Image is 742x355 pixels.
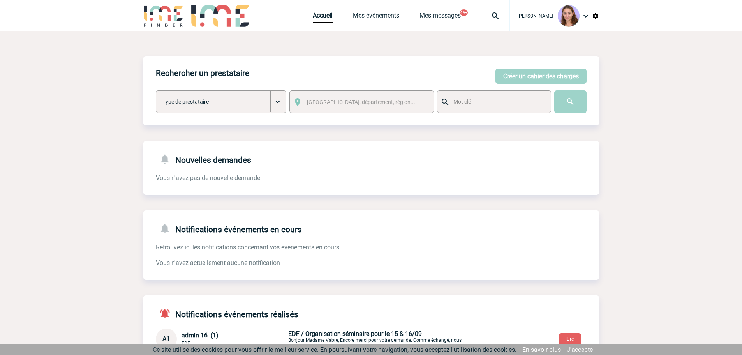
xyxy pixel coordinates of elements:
[156,244,341,251] span: Retrouvez ici les notifications concernant vos évenements en cours.
[451,97,544,107] input: Mot clé
[554,90,587,113] input: Submit
[156,223,302,234] h4: Notifications événements en cours
[567,346,593,353] a: J'accepte
[518,13,553,19] span: [PERSON_NAME]
[156,335,471,342] a: A1 admin 16 (1) EDF EDF / Organisation séminaire pour le 15 & 16/09Bonjour Madame Vabre, Encore m...
[156,154,251,165] h4: Nouvelles demandes
[156,69,249,78] h4: Rechercher un prestataire
[419,12,461,23] a: Mes messages
[288,330,471,348] p: Bonjour Madame Vabre, Encore merci pour votre demande. Comme échangé, nous sommes au regret de ne...
[156,259,280,267] span: Vous n'avez actuellement aucune notification
[460,9,468,16] button: 99+
[307,99,415,105] span: [GEOGRAPHIC_DATA], département, région...
[156,329,599,350] div: Conversation privée : Client - Agence
[553,335,587,342] a: Lire
[156,308,298,319] h4: Notifications événements réalisés
[313,12,333,23] a: Accueil
[159,223,175,234] img: notifications-24-px-g.png
[143,5,184,27] img: IME-Finder
[522,346,561,353] a: En savoir plus
[156,174,260,182] span: Vous n'avez pas de nouvelle demande
[159,308,175,319] img: notifications-active-24-px-r.png
[159,154,175,165] img: notifications-24-px-g.png
[182,332,219,339] span: admin 16 (1)
[353,12,399,23] a: Mes événements
[558,5,580,27] img: 101030-1.png
[559,333,581,345] button: Lire
[162,335,170,343] span: A1
[182,341,190,346] span: EDF
[288,330,422,337] span: EDF / Organisation séminaire pour le 15 & 16/09
[153,346,516,353] span: Ce site utilise des cookies pour vous offrir le meilleur service. En poursuivant votre navigation...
